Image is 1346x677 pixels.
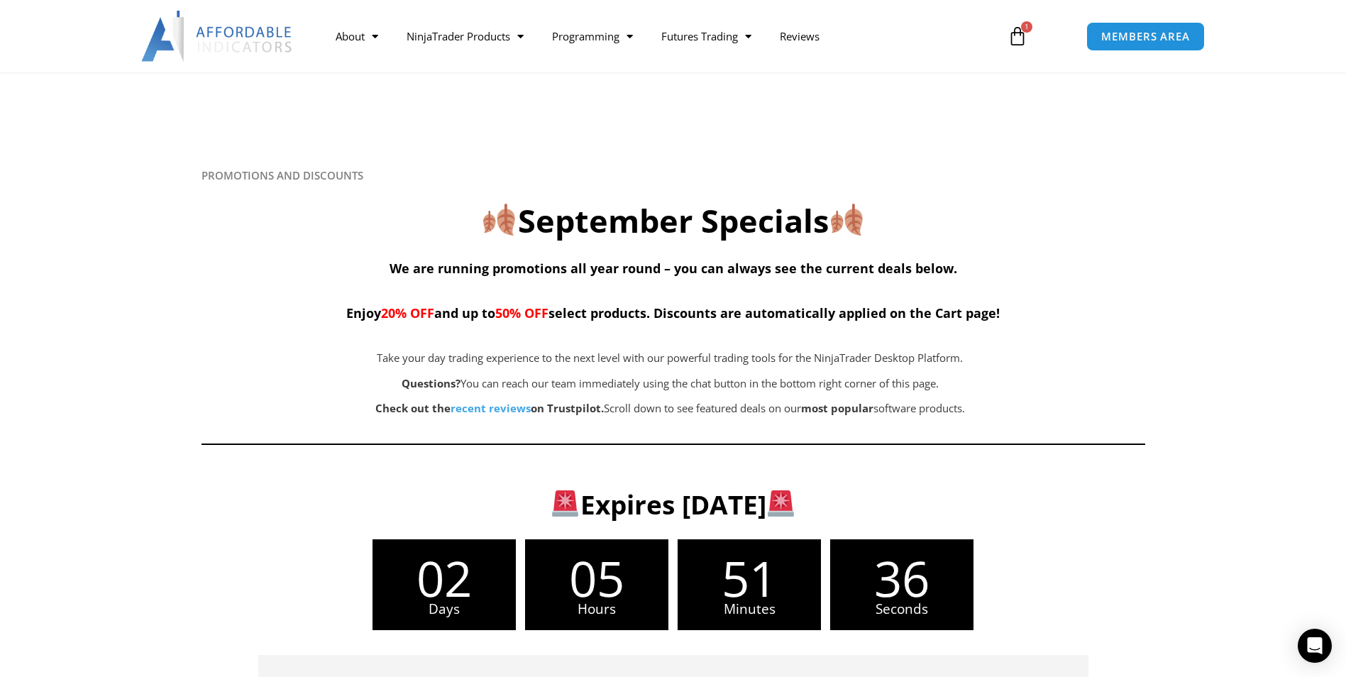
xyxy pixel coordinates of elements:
[830,554,973,602] span: 36
[373,602,516,616] span: Days
[1101,31,1190,42] span: MEMBERS AREA
[830,602,973,616] span: Seconds
[377,351,963,365] span: Take your day trading experience to the next level with our powerful trading tools for the NinjaT...
[373,554,516,602] span: 02
[224,488,1122,522] h3: Expires [DATE]
[321,20,392,53] a: About
[272,399,1069,419] p: Scroll down to see featured deals on our software products.
[801,401,873,415] b: most popular
[495,304,548,321] span: 50% OFF
[451,401,531,415] a: recent reviews
[525,602,668,616] span: Hours
[678,554,821,602] span: 51
[202,169,1145,182] h6: PROMOTIONS AND DISCOUNTS
[768,490,794,517] img: 🚨
[392,20,538,53] a: NinjaTrader Products
[202,200,1145,242] h2: September Specials
[390,260,957,277] span: We are running promotions all year round – you can always see the current deals below.
[141,11,294,62] img: LogoAI | Affordable Indicators – NinjaTrader
[483,204,515,236] img: 🍂
[381,304,434,321] span: 20% OFF
[375,401,604,415] strong: Check out the on Trustpilot.
[986,16,1049,57] a: 1
[321,20,991,53] nav: Menu
[272,374,1069,394] p: You can reach our team immediately using the chat button in the bottom right corner of this page.
[402,376,460,390] strong: Questions?
[831,204,863,236] img: 🍂
[525,554,668,602] span: 05
[346,304,1000,321] span: Enjoy and up to select products. Discounts are automatically applied on the Cart page!
[1086,22,1205,51] a: MEMBERS AREA
[678,602,821,616] span: Minutes
[538,20,647,53] a: Programming
[1298,629,1332,663] div: Open Intercom Messenger
[766,20,834,53] a: Reviews
[1021,21,1032,33] span: 1
[647,20,766,53] a: Futures Trading
[552,490,578,517] img: 🚨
